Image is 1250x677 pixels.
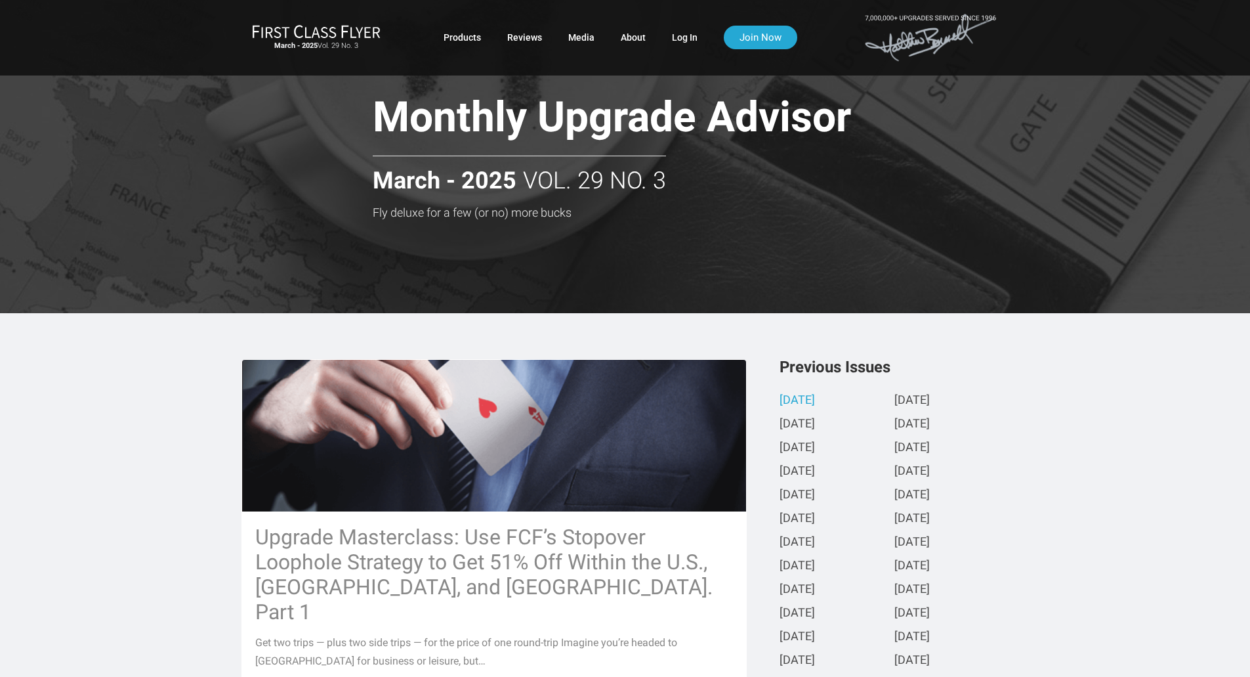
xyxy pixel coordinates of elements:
[894,559,930,573] a: [DATE]
[894,441,930,455] a: [DATE]
[894,418,930,431] a: [DATE]
[252,24,381,38] img: First Class Flyer
[255,525,733,624] h3: Upgrade Masterclass: Use FCF’s Stopover Loophole Strategy to Get 51% Off Within the U.S., [GEOGRA...
[780,559,815,573] a: [DATE]
[274,41,318,50] strong: March - 2025
[780,654,815,668] a: [DATE]
[373,156,666,194] h2: Vol. 29 No. 3
[894,654,930,668] a: [DATE]
[373,95,944,145] h1: Monthly Upgrade Advisor
[672,26,698,49] a: Log In
[894,489,930,502] a: [DATE]
[780,418,815,431] a: [DATE]
[780,441,815,455] a: [DATE]
[894,394,930,408] a: [DATE]
[780,630,815,644] a: [DATE]
[894,607,930,621] a: [DATE]
[444,26,481,49] a: Products
[780,359,1009,375] h3: Previous Issues
[255,634,733,670] p: Get two trips — plus two side trips — for the price of one round-trip Imagine you’re headed to [G...
[894,536,930,550] a: [DATE]
[252,24,381,51] a: First Class FlyerMarch - 2025Vol. 29 No. 3
[780,512,815,526] a: [DATE]
[894,630,930,644] a: [DATE]
[724,26,797,49] a: Join Now
[568,26,594,49] a: Media
[894,512,930,526] a: [DATE]
[507,26,542,49] a: Reviews
[894,583,930,597] a: [DATE]
[252,41,381,51] small: Vol. 29 No. 3
[780,394,815,408] a: [DATE]
[621,26,646,49] a: About
[780,607,815,621] a: [DATE]
[780,489,815,502] a: [DATE]
[780,536,815,550] a: [DATE]
[373,168,516,194] strong: March - 2025
[894,465,930,479] a: [DATE]
[780,583,815,597] a: [DATE]
[373,206,944,219] h3: Fly deluxe for a few (or no) more bucks
[780,465,815,479] a: [DATE]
